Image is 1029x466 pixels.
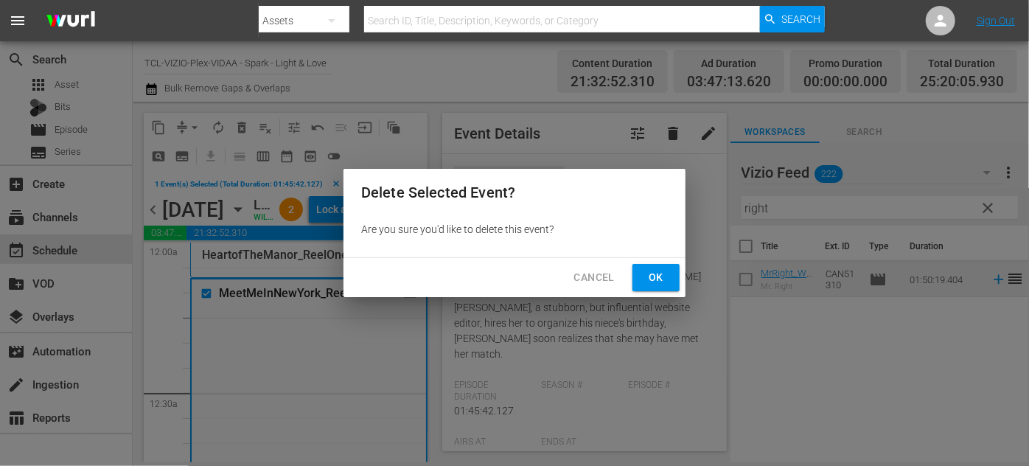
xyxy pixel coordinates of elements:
button: Cancel [562,264,627,291]
span: Cancel [574,268,615,287]
span: Ok [644,268,668,287]
span: Search [781,6,820,32]
div: Are you sure you'd like to delete this event? [343,216,686,243]
span: menu [9,12,27,29]
h2: Delete Selected Event? [361,181,668,204]
button: Ok [632,264,680,291]
img: ans4CAIJ8jUAAAAAAAAAAAAAAAAAAAAAAAAgQb4GAAAAAAAAAAAAAAAAAAAAAAAAJMjXAAAAAAAAAAAAAAAAAAAAAAAAgAT5G... [35,4,106,38]
a: Sign Out [977,15,1015,27]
